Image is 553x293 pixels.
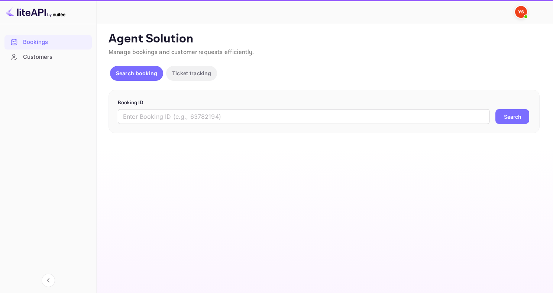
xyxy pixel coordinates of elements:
p: Booking ID [118,99,530,106]
div: Customers [23,53,88,61]
div: Bookings [23,38,88,47]
p: Agent Solution [109,32,540,47]
img: Yandex Support [515,6,527,18]
a: Bookings [4,35,92,49]
button: Collapse navigation [42,274,55,287]
p: Ticket tracking [172,69,211,77]
img: LiteAPI logo [6,6,65,18]
p: Search booking [116,69,157,77]
a: Customers [4,50,92,64]
span: Manage bookings and customer requests efficiently. [109,48,254,56]
button: Search [495,109,529,124]
input: Enter Booking ID (e.g., 63782194) [118,109,489,124]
